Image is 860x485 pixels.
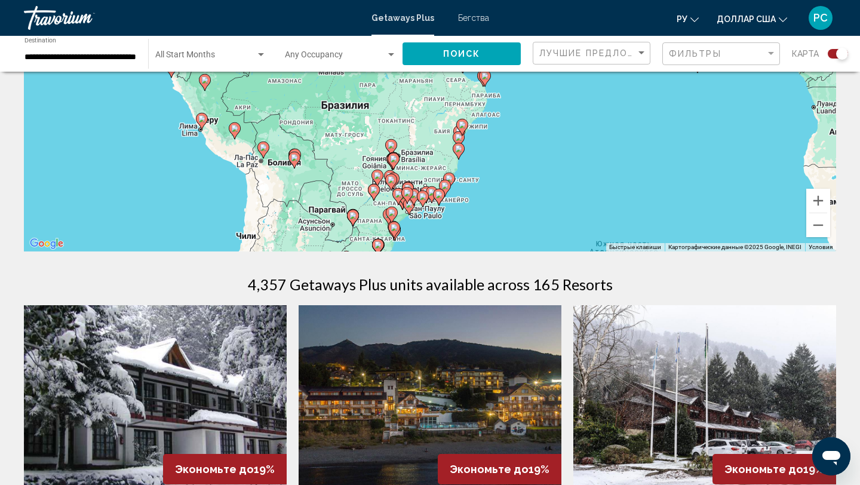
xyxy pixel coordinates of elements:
span: карта [792,45,819,62]
button: Изменить язык [677,10,699,27]
span: Поиск [443,50,481,59]
button: Filter [662,42,780,66]
div: 19% [438,454,561,484]
span: Фильтры [669,49,721,59]
span: Лучшие предложения [539,48,665,58]
mat-select: Sort by [539,48,647,59]
span: Экономьте до [175,463,254,475]
iframe: Кнопка запуска окна обмена сообщениями [812,437,850,475]
div: 19% [163,454,287,484]
a: Условия [809,244,833,250]
a: Открыть эту область в Google Картах (в новом окне) [27,236,66,251]
img: Google [27,236,66,251]
button: Увеличить [806,189,830,213]
h1: 4,357 Getaways Plus units available across 165 Resorts [248,275,613,293]
button: Уменьшить [806,213,830,237]
button: Поиск [403,42,521,65]
a: Бегства [458,13,489,23]
button: Изменить валюту [717,10,787,27]
font: ру [677,14,687,24]
a: Getaways Plus [371,13,434,23]
div: 19% [712,454,836,484]
button: Меню пользователя [805,5,836,30]
span: Экономьте до [450,463,529,475]
span: Картографические данные ©2025 Google, INEGI [668,244,801,250]
font: доллар США [717,14,776,24]
a: Травориум [24,6,360,30]
span: Экономьте до [724,463,803,475]
button: Быстрые клавиши [609,243,661,251]
font: РС [813,11,828,24]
